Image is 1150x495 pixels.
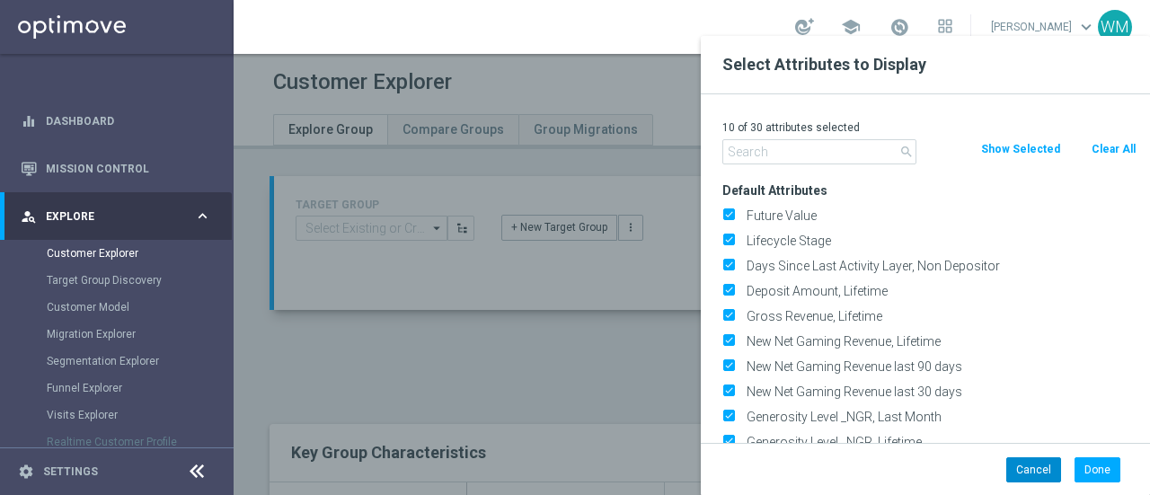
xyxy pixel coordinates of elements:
div: Mission Control [21,145,211,192]
button: Cancel [1006,457,1061,482]
i: equalizer [21,113,37,129]
i: person_search [21,208,37,225]
button: equalizer Dashboard [20,114,212,128]
a: Dashboard [46,97,211,145]
div: Migration Explorer [47,321,232,348]
label: Future Value [740,208,1137,224]
span: Explore [46,211,194,222]
div: Segmentation Explorer [47,348,232,375]
label: New Net Gaming Revenue, Lifetime [740,333,1137,349]
span: school [841,17,861,37]
div: Target Group Discovery [47,267,232,294]
input: Search [722,139,916,164]
a: Mission Control [46,145,211,192]
span: keyboard_arrow_down [1076,17,1096,37]
a: [PERSON_NAME]keyboard_arrow_down [989,13,1098,40]
label: Generosity Level _NGR, Lifetime [740,434,1137,450]
a: Settings [43,466,98,477]
button: Done [1075,457,1120,482]
div: Dashboard [21,97,211,145]
div: Customer Explorer [47,240,232,267]
button: Show Selected [979,139,1062,159]
i: search [899,145,914,159]
div: Funnel Explorer [47,375,232,402]
i: settings [18,464,34,480]
h3: Default Attributes [722,182,1137,199]
a: Target Group Discovery [47,273,187,287]
p: 10 of 30 attributes selected [722,120,1137,135]
a: Customer Explorer [47,246,187,261]
label: New Net Gaming Revenue last 90 days [740,358,1137,375]
label: Lifecycle Stage [740,233,1137,249]
div: Explore [21,208,194,225]
div: WM [1098,10,1132,44]
a: Customer Model [47,300,187,314]
a: Migration Explorer [47,327,187,341]
h2: Select Attributes to Display [722,54,1128,75]
div: Realtime Customer Profile [47,429,232,455]
i: keyboard_arrow_right [194,208,211,225]
label: Gross Revenue, Lifetime [740,308,1137,324]
label: Days Since Last Activity Layer, Non Depositor [740,258,1137,274]
button: Clear All [1090,139,1137,159]
a: Visits Explorer [47,408,187,422]
div: Visits Explorer [47,402,232,429]
button: person_search Explore keyboard_arrow_right [20,209,212,224]
a: Segmentation Explorer [47,354,187,368]
a: Funnel Explorer [47,381,187,395]
button: Mission Control [20,162,212,176]
div: Customer Model [47,294,232,321]
label: New Net Gaming Revenue last 30 days [740,384,1137,400]
label: Generosity Level _NGR, Last Month [740,409,1137,425]
label: Deposit Amount, Lifetime [740,283,1137,299]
